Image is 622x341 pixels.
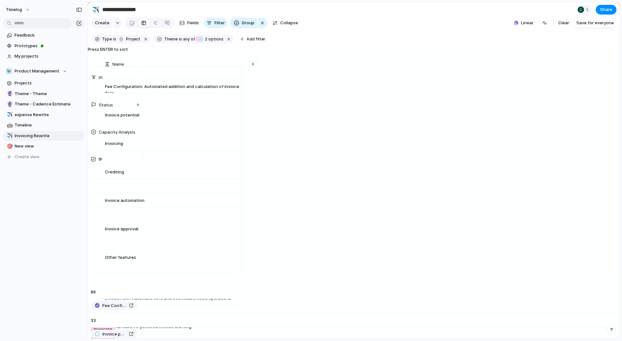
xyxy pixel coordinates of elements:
[204,18,227,28] button: Filter
[576,20,614,26] span: Save for everyone
[556,18,572,28] button: Clear
[247,36,265,42] span: Add filter
[187,20,199,26] span: Fields
[203,37,208,41] span: 2
[99,129,135,135] span: Capacity Analysis
[102,331,126,337] span: Invoice potential
[178,36,196,43] button: isany of
[7,122,11,129] div: 🤖
[88,313,140,324] span: 33
[105,111,139,118] span: Invoice potential
[6,68,12,74] div: 🐦
[214,20,225,26] span: Filter
[270,18,301,28] button: Collapse
[15,154,40,160] span: Create view
[113,36,116,42] span: is
[3,141,84,151] a: 🎯New view
[105,139,123,147] span: Invoicing
[521,20,534,26] span: Linear
[99,74,103,81] span: ID
[15,143,82,149] span: New view
[7,143,11,150] div: 🎯
[558,20,569,26] span: Clear
[15,133,82,139] span: Invoicing Rewrite
[574,18,616,28] button: Save for everyone
[6,122,12,128] button: 🤖
[586,6,591,13] span: 1
[105,168,124,175] span: Crediting
[3,41,84,51] a: Prototypes
[15,32,82,38] span: Feedback
[105,253,136,260] span: Other features
[15,91,82,97] span: Theme - Theme
[600,6,612,13] span: Share
[124,36,140,42] span: project
[164,36,178,42] span: Theme
[3,110,84,120] a: ✈️expense Rewrite
[92,5,99,14] div: ✈️
[242,20,254,26] span: Group
[3,131,84,141] a: ✈️Invoicing Rewrite
[15,101,82,107] span: Theme - Cadence Estimate
[6,133,12,139] button: ✈️
[179,36,182,42] span: is
[177,18,202,28] button: Fields
[88,285,140,295] span: 86
[3,99,84,109] a: 🔮Theme - Cadence Estimate
[3,30,84,40] a: Feedback
[6,101,12,107] button: 🔮
[6,6,22,13] span: timelog
[511,18,536,28] button: Linear
[91,18,113,28] button: Create
[112,61,124,67] span: Name
[3,152,84,162] button: Create view
[105,196,144,203] span: Invoice automation
[7,111,11,118] div: ✈️
[3,78,84,88] a: Projects
[7,132,11,139] div: ✈️
[95,20,109,26] span: Create
[195,36,225,43] button: 2 options
[3,89,84,99] a: 🔮Theme - Theme
[182,36,195,42] span: any of
[91,5,101,15] button: ✈️
[15,112,82,118] span: expense Rewrite
[7,90,11,97] div: 🔮
[3,120,84,130] a: 🤖Timeline
[117,36,142,43] button: project
[102,302,126,309] span: Fee Configuration: Automated addition and calculation of invoice fees
[15,68,59,74] span: Product Management
[230,18,258,28] button: Group
[102,36,112,42] span: Type
[99,102,113,108] span: Status
[596,5,616,15] button: Share
[236,35,269,44] button: Add filter
[6,91,12,97] button: 🔮
[280,20,298,26] span: Collapse
[15,43,82,49] span: Prototypes
[3,5,33,15] button: timelog
[6,143,12,149] button: 🎯
[112,36,118,43] button: is
[98,156,102,162] span: 1P
[91,330,137,338] a: Invoice potential
[91,301,137,310] a: Fee Configuration: Automated addition and calculation of invoice fees
[105,225,138,232] span: Invoic﻿e approval
[3,66,84,76] button: 🐦Product Management
[3,51,84,61] a: My projects
[15,80,82,86] span: Projects
[105,82,239,96] span: Fee Configuration: Automated addition and calculation of invoice fees
[15,122,82,128] span: Timeline
[203,36,224,42] span: options
[7,101,11,108] div: 🔮
[6,112,12,118] button: ✈️
[15,53,82,60] span: My projects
